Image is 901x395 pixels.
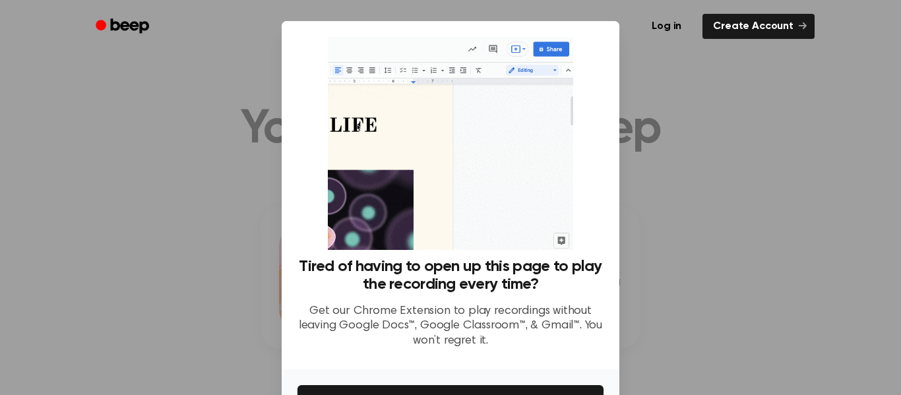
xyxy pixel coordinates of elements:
[702,14,815,39] a: Create Account
[297,258,604,293] h3: Tired of having to open up this page to play the recording every time?
[86,14,161,40] a: Beep
[328,37,573,250] img: Beep extension in action
[638,11,695,42] a: Log in
[297,304,604,349] p: Get our Chrome Extension to play recordings without leaving Google Docs™, Google Classroom™, & Gm...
